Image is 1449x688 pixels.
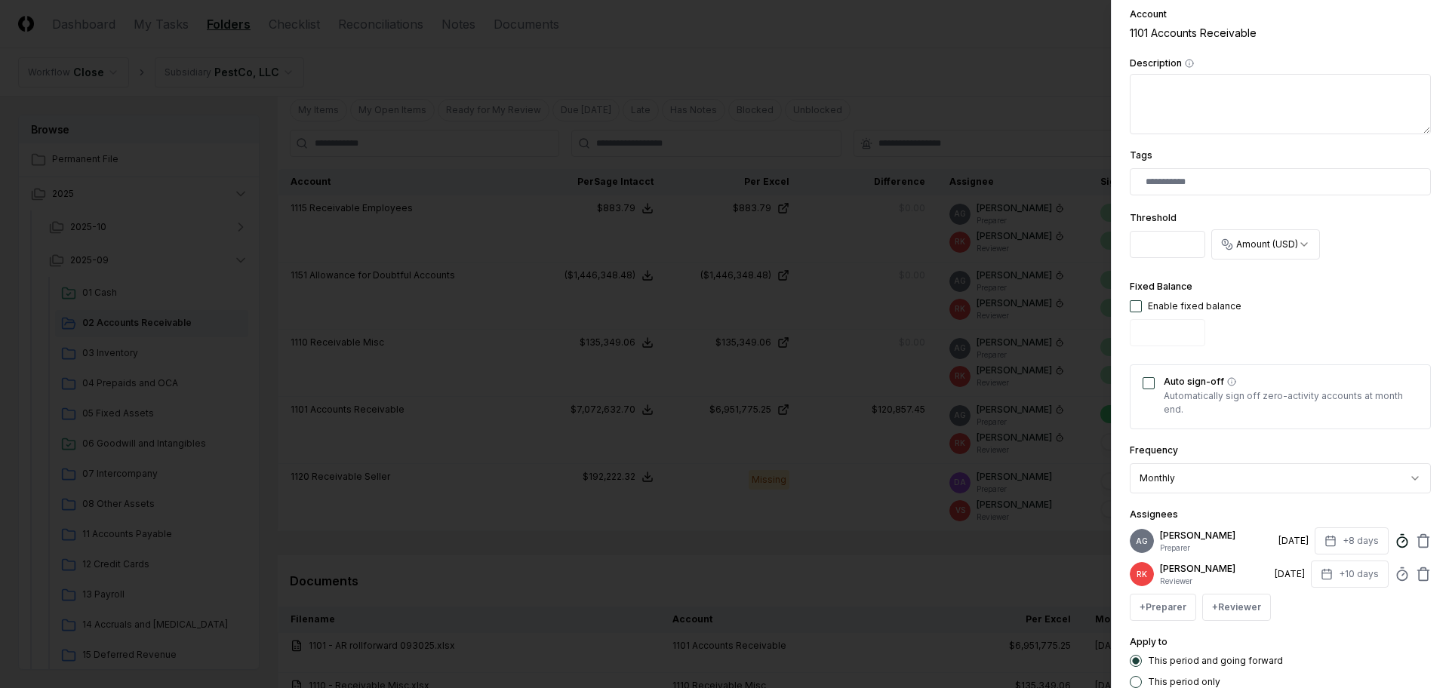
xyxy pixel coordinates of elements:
p: Preparer [1160,542,1272,554]
div: Account [1130,10,1431,19]
div: Enable fixed balance [1148,299,1241,313]
div: [DATE] [1278,534,1309,548]
button: Description [1185,59,1194,68]
label: Description [1130,59,1431,68]
label: Assignees [1130,508,1178,520]
label: Fixed Balance [1130,281,1192,292]
p: [PERSON_NAME] [1160,529,1272,542]
label: Apply to [1130,636,1168,647]
p: Automatically sign off zero-activity accounts at month end. [1164,389,1418,416]
button: +Reviewer [1202,594,1271,621]
p: [PERSON_NAME] [1160,562,1269,576]
button: +10 days [1311,561,1389,588]
p: Reviewer [1160,576,1269,587]
label: Threshold [1130,212,1177,223]
div: [DATE] [1275,567,1305,581]
label: This period and going forward [1148,656,1283,665]
span: AG [1136,536,1148,547]
span: RK [1137,569,1147,580]
label: Frequency [1130,444,1178,456]
label: Auto sign-off [1164,377,1418,386]
button: +Preparer [1130,594,1196,621]
button: Auto sign-off [1227,377,1236,386]
button: +8 days [1315,527,1389,554]
label: Tags [1130,149,1152,161]
label: This period only [1148,677,1220,686]
div: 1101 Accounts Receivable [1130,25,1431,41]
